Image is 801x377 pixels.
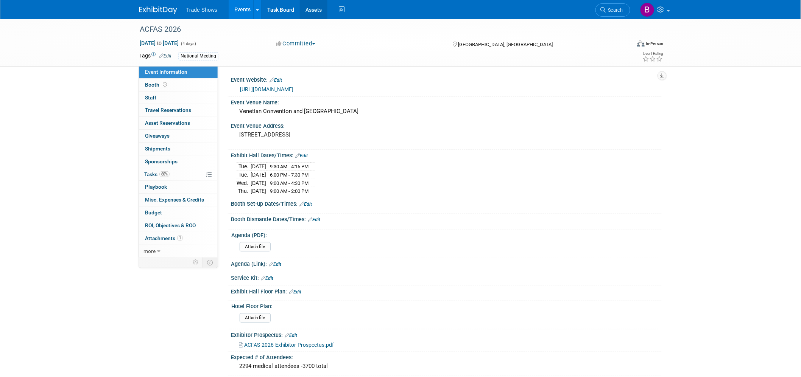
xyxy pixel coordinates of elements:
[145,107,191,113] span: Travel Reservations
[231,120,662,130] div: Event Venue Address:
[145,158,178,164] span: Sponsorships
[139,130,218,142] a: Giveaways
[145,146,170,152] span: Shipments
[156,40,163,46] span: to
[189,258,203,267] td: Personalize Event Tab Strip
[231,272,662,282] div: Service Kit:
[139,6,177,14] img: ExhibitDay
[231,97,662,106] div: Event Venue Name:
[270,172,309,178] span: 6:00 PM - 7:30 PM
[139,245,218,258] a: more
[144,171,170,177] span: Tasks
[237,163,251,171] td: Tue.
[270,188,309,194] span: 9:00 AM - 2:00 PM
[261,276,273,281] a: Edit
[237,179,251,187] td: Wed.
[231,286,662,296] div: Exhibit Hall Floor Plan:
[139,117,218,129] a: Asset Reservations
[285,333,297,338] a: Edit
[145,69,187,75] span: Event Information
[177,235,183,241] span: 1
[606,7,623,13] span: Search
[270,78,282,83] a: Edit
[240,86,293,92] a: [URL][DOMAIN_NAME]
[186,7,217,13] span: Trade Shows
[270,180,309,186] span: 9:00 AM - 4:30 PM
[145,222,196,228] span: ROI, Objectives & ROO
[270,164,309,169] span: 9:30 AM - 4:15 PM
[640,3,655,17] img: Becca Rensi
[145,82,168,88] span: Booth
[180,41,196,46] span: (4 days)
[237,187,251,195] td: Thu.
[595,3,630,17] a: Search
[139,66,218,78] a: Event Information
[239,131,402,138] pre: [STREET_ADDRESS]
[145,209,162,216] span: Budget
[237,105,656,117] div: Venetian Convention and [GEOGRAPHIC_DATA]
[251,163,266,171] td: [DATE]
[161,82,168,87] span: Booth not reserved yet
[231,352,662,361] div: Expected # of Attendees:
[139,40,179,47] span: [DATE] [DATE]
[139,194,218,206] a: Misc. Expenses & Credits
[237,360,656,372] div: 2294 medical attendees -3700 total
[231,150,662,160] div: Exhibit Hall Dates/Times:
[231,301,658,310] div: Hotel Floor Plan:
[299,202,312,207] a: Edit
[231,214,662,223] div: Booth Dismantle Dates/Times:
[269,262,281,267] a: Edit
[143,248,156,254] span: more
[586,39,664,51] div: Event Format
[251,179,266,187] td: [DATE]
[239,342,334,348] a: ACFAS-2026-Exhibitor-Prospectus.pdf
[231,74,662,84] div: Event Website:
[289,289,301,295] a: Edit
[637,40,645,47] img: Format-Inperson.png
[139,219,218,232] a: ROI, Objectives & ROO
[139,181,218,193] a: Playbook
[145,184,167,190] span: Playbook
[308,217,320,222] a: Edit
[139,143,218,155] a: Shipments
[251,187,266,195] td: [DATE]
[251,171,266,179] td: [DATE]
[139,168,218,181] a: Tasks60%
[203,258,218,267] td: Toggle Event Tabs
[145,235,183,241] span: Attachments
[237,171,251,179] td: Tue.
[145,133,170,139] span: Giveaways
[231,230,658,239] div: Agenda (PDF):
[139,104,218,116] a: Travel Reservations
[159,53,171,59] a: Edit
[139,52,171,61] td: Tags
[273,40,318,48] button: Committed
[231,329,662,339] div: Exhibitor Prospectus:
[231,198,662,208] div: Booth Set-up Dates/Times:
[145,95,156,101] span: Staff
[145,197,204,203] span: Misc. Expenses & Credits
[139,155,218,168] a: Sponsorships
[178,52,218,60] div: National Meeting
[458,42,553,47] span: [GEOGRAPHIC_DATA], [GEOGRAPHIC_DATA]
[145,120,190,126] span: Asset Reservations
[139,232,218,245] a: Attachments1
[139,79,218,91] a: Booth
[643,52,663,56] div: Event Rating
[295,153,308,158] a: Edit
[139,206,218,219] a: Budget
[139,92,218,104] a: Staff
[231,258,662,268] div: Agenda (Link):
[137,23,619,36] div: ACFAS 2026
[244,342,334,348] span: ACFAS-2026-Exhibitor-Prospectus.pdf
[159,171,170,177] span: 60%
[646,41,664,47] div: In-Person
